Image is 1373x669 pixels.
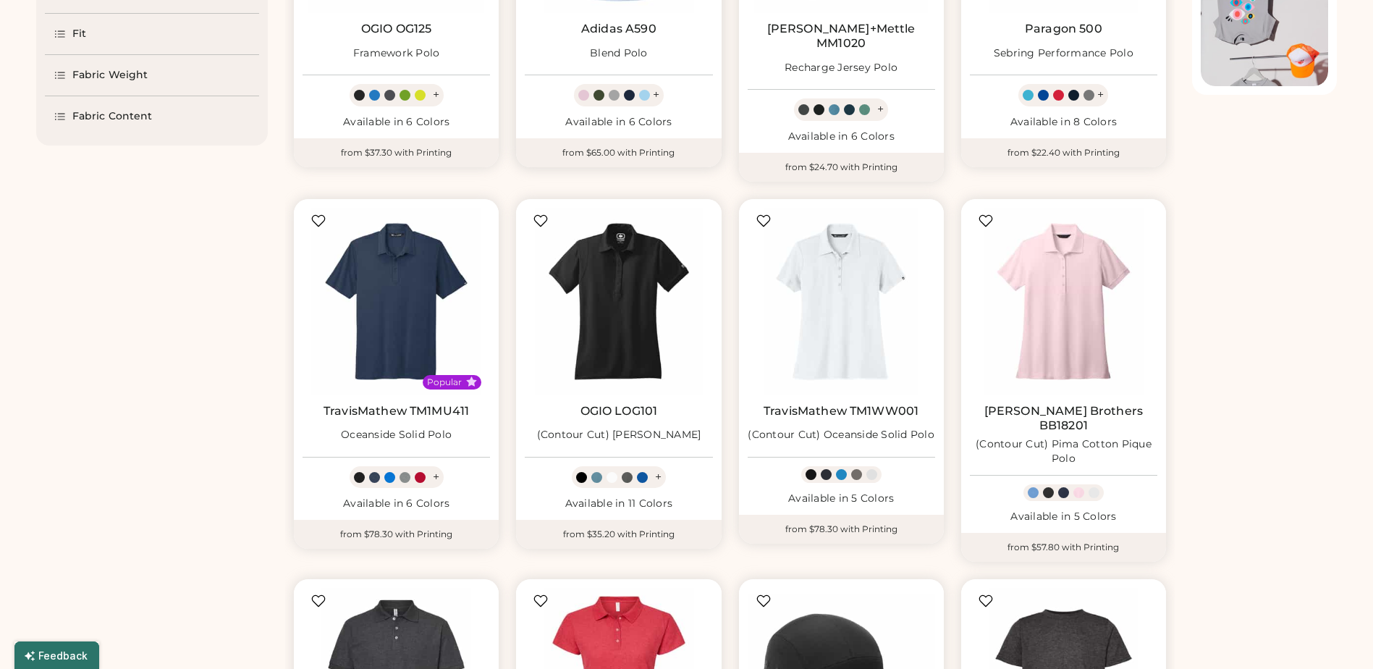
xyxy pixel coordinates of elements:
div: Available in 5 Colors [970,510,1157,524]
div: from $65.00 with Printing [516,138,721,167]
div: Available in 6 Colors [525,115,712,130]
div: Fit [72,27,86,41]
div: from $37.30 with Printing [294,138,499,167]
div: Recharge Jersey Polo [785,61,897,75]
button: Popular Style [466,376,477,387]
div: Available in 11 Colors [525,497,712,511]
div: + [653,87,659,103]
div: from $57.80 with Printing [961,533,1166,562]
div: Available in 8 Colors [970,115,1157,130]
a: TravisMathew TM1WW001 [764,404,918,418]
div: + [877,101,884,117]
div: Fabric Weight [72,68,148,83]
div: Available in 6 Colors [303,115,490,130]
div: (Contour Cut) Oceanside Solid Polo [748,428,934,442]
div: (Contour Cut) [PERSON_NAME] [537,428,701,442]
a: [PERSON_NAME]+Mettle MM1020 [748,22,935,51]
div: Blend Polo [590,46,648,61]
div: + [655,469,662,485]
div: from $24.70 with Printing [739,153,944,182]
a: Adidas A590 [581,22,656,36]
a: [PERSON_NAME] Brothers BB18201 [970,404,1157,433]
img: TravisMathew TM1WW001 (Contour Cut) Oceanside Solid Polo [748,208,935,395]
div: + [1097,87,1104,103]
div: Available in 6 Colors [748,130,935,144]
a: Paragon 500 [1025,22,1102,36]
div: (Contour Cut) Pima Cotton Pique Polo [970,437,1157,466]
div: Available in 6 Colors [303,497,490,511]
div: from $35.20 with Printing [516,520,721,549]
div: from $78.30 with Printing [739,515,944,544]
div: Oceanside Solid Polo [341,428,452,442]
div: Popular [427,376,462,388]
a: OGIO LOG101 [580,404,658,418]
a: OGIO OG125 [361,22,432,36]
div: Sebring Performance Polo [994,46,1133,61]
div: from $22.40 with Printing [961,138,1166,167]
iframe: Front Chat [1304,604,1366,666]
div: + [433,87,439,103]
div: + [433,469,439,485]
div: Fabric Content [72,109,152,124]
img: Brooks Brothers BB18201 (Contour Cut) Pima Cotton Pique Polo [970,208,1157,395]
div: Available in 5 Colors [748,492,935,506]
div: from $78.30 with Printing [294,520,499,549]
img: OGIO LOG101 (Contour Cut) Jewel Polo [525,208,712,395]
a: TravisMathew TM1MU411 [324,404,469,418]
img: TravisMathew TM1MU411 Oceanside Solid Polo [303,208,490,395]
div: Framework Polo [353,46,440,61]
